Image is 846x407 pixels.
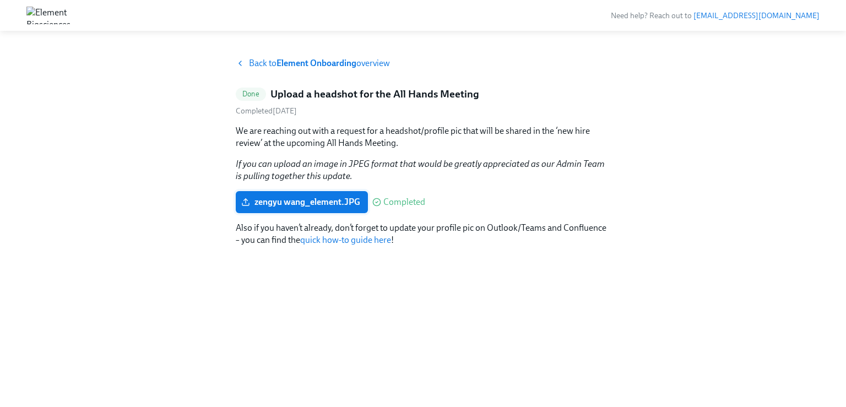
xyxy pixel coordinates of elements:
[243,197,360,208] span: zengyu wang_element.JPG
[236,191,368,213] label: zengyu wang_element.JPG
[611,11,820,20] span: Need help? Reach out to
[270,87,479,101] h5: Upload a headshot for the All Hands Meeting
[276,58,356,68] strong: Element Onboarding
[236,125,610,149] p: We are reaching out with a request for a headshot/profile pic that will be shared in the ‘new hir...
[26,7,70,24] img: Element Biosciences
[236,106,297,116] span: Sunday, September 7th 2025, 6:36 pm
[383,198,425,207] span: Completed
[236,222,610,246] p: Also if you haven’t already, don’t forget to update your profile pic on Outlook/Teams and Conflue...
[236,90,266,98] span: Done
[236,159,605,181] em: If you can upload an image in JPEG format that would be greatly appreciated as our Admin Team is ...
[300,235,391,245] a: quick how-to guide here
[249,57,390,69] span: Back to overview
[693,11,820,20] a: [EMAIL_ADDRESS][DOMAIN_NAME]
[236,57,610,69] a: Back toElement Onboardingoverview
